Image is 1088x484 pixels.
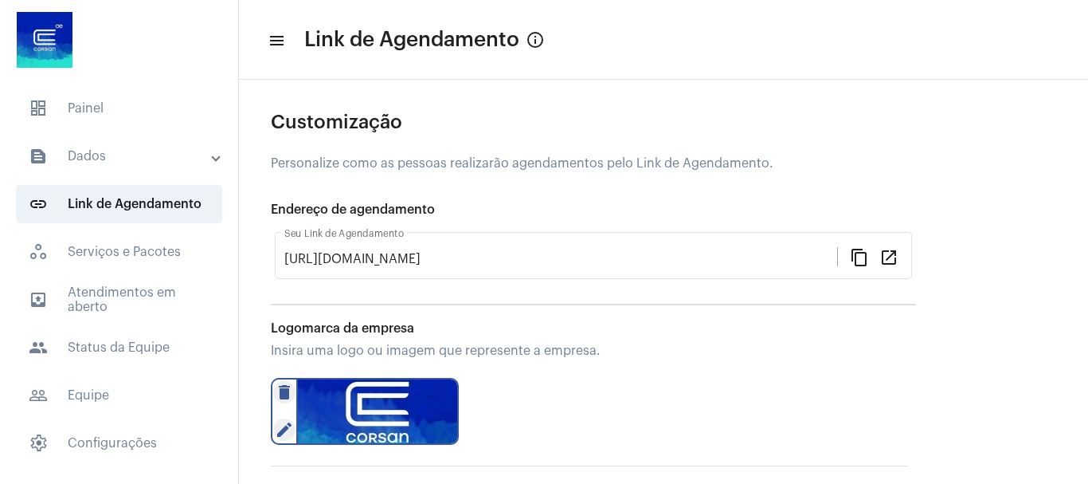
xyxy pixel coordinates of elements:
div: Personalize como as pessoas realizarão agendamentos pelo Link de Agendamento. [271,156,916,171]
input: Link [284,252,837,266]
mat-icon: sidenav icon [268,31,284,50]
div: Customização [271,112,916,132]
mat-icon: sidenav icon [29,195,48,214]
span: Status da Equipe [16,329,222,367]
span: sidenav icon [29,242,48,262]
span: Atendimentos em aberto [16,281,222,319]
mat-icon: open_in_new [879,247,898,266]
mat-panel-title: Dados [29,147,213,166]
mat-icon: sidenav icon [29,147,48,166]
mat-icon: sidenav icon [29,386,48,405]
mat-icon: content_copy [850,247,869,266]
div: Logomarca da empresa [271,321,908,336]
span: Link de Agendamento [304,27,519,53]
mat-icon: sidenav icon [29,290,48,309]
span: Link de Agendamento [16,185,222,223]
img: d4669ae0-8c07-2337-4f67-34b0df7f5ae4.jpeg [13,8,76,72]
span: sidenav icon [29,434,48,453]
span: sidenav icon [29,99,48,118]
mat-icon: delete [273,381,295,403]
mat-icon: edit [273,419,295,441]
button: Info [519,24,551,56]
span: Painel [16,89,222,128]
mat-icon: Info [526,30,545,49]
img: d4669ae0-8c07-2337-4f67-34b0df7f5ae4.jpeg [296,378,459,445]
mat-expansion-panel-header: sidenav iconDados [10,137,238,175]
span: Configurações [16,424,222,462]
div: Insira uma logo ou imagem que represente a empresa. [271,344,908,358]
div: Endereço de agendamento [271,203,916,217]
mat-icon: sidenav icon [29,338,48,357]
span: Equipe [16,376,222,415]
span: Serviços e Pacotes [16,233,222,271]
